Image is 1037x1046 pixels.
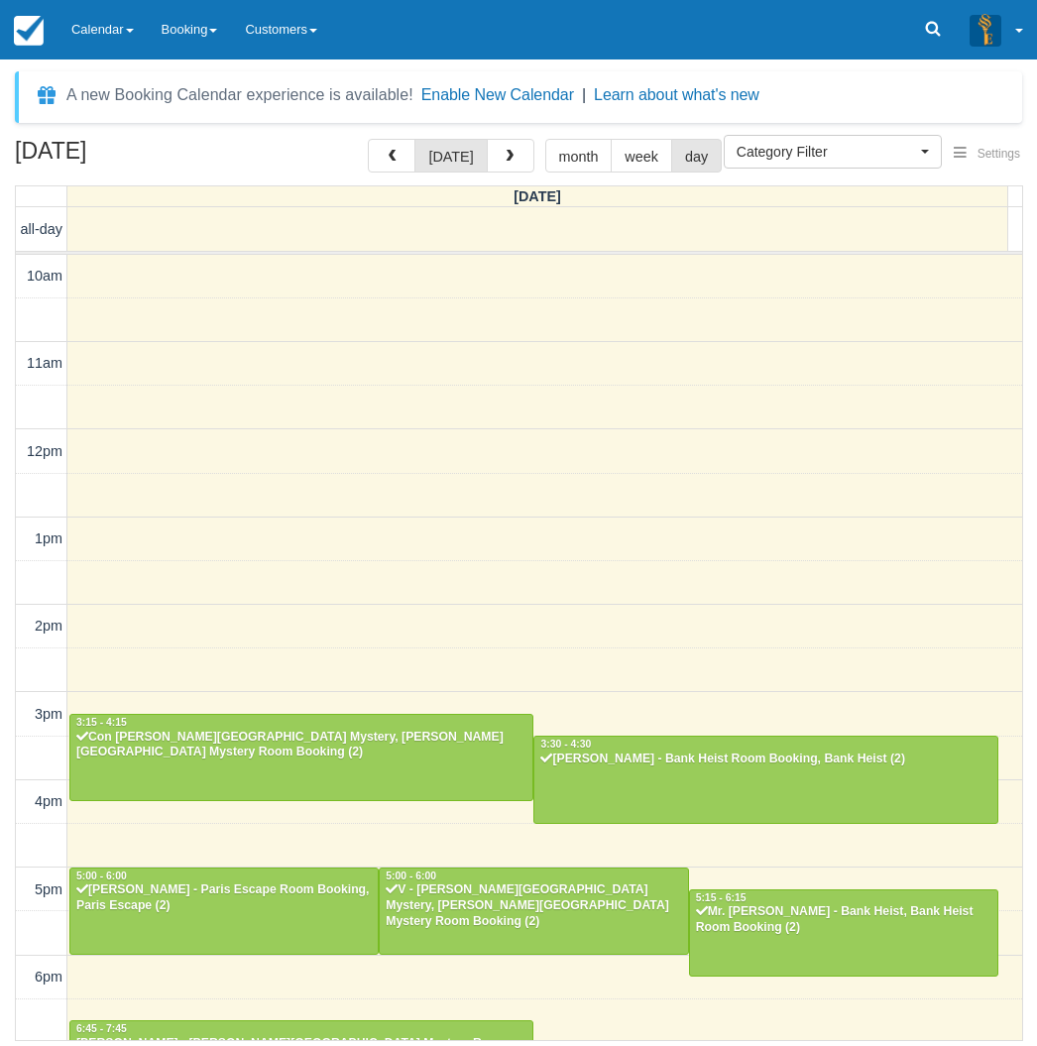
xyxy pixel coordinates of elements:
[696,892,747,903] span: 5:15 - 6:15
[76,717,127,728] span: 3:15 - 4:15
[533,736,997,823] a: 3:30 - 4:30[PERSON_NAME] - Bank Heist Room Booking, Bank Heist (2)
[689,889,998,977] a: 5:15 - 6:15Mr. [PERSON_NAME] - Bank Heist, Bank Heist Room Booking (2)
[386,871,436,881] span: 5:00 - 6:00
[737,142,916,162] span: Category Filter
[724,135,942,169] button: Category Filter
[671,139,722,173] button: day
[69,868,379,955] a: 5:00 - 6:00[PERSON_NAME] - Paris Escape Room Booking, Paris Escape (2)
[379,868,688,955] a: 5:00 - 6:00V - [PERSON_NAME][GEOGRAPHIC_DATA] Mystery, [PERSON_NAME][GEOGRAPHIC_DATA] Mystery Roo...
[21,221,62,237] span: all-day
[514,188,561,204] span: [DATE]
[421,85,574,105] button: Enable New Calendar
[15,139,266,175] h2: [DATE]
[35,969,62,985] span: 6pm
[978,147,1020,161] span: Settings
[540,739,591,750] span: 3:30 - 4:30
[35,706,62,722] span: 3pm
[385,882,682,930] div: V - [PERSON_NAME][GEOGRAPHIC_DATA] Mystery, [PERSON_NAME][GEOGRAPHIC_DATA] Mystery Room Booking (2)
[76,1023,127,1034] span: 6:45 - 7:45
[27,443,62,459] span: 12pm
[611,139,672,173] button: week
[35,618,62,634] span: 2pm
[35,881,62,897] span: 5pm
[76,871,127,881] span: 5:00 - 6:00
[539,752,991,767] div: [PERSON_NAME] - Bank Heist Room Booking, Bank Heist (2)
[695,904,992,936] div: Mr. [PERSON_NAME] - Bank Heist, Bank Heist Room Booking (2)
[75,882,373,914] div: [PERSON_NAME] - Paris Escape Room Booking, Paris Escape (2)
[35,530,62,546] span: 1pm
[582,86,586,103] span: |
[69,714,533,801] a: 3:15 - 4:15Con [PERSON_NAME][GEOGRAPHIC_DATA] Mystery, [PERSON_NAME][GEOGRAPHIC_DATA] Mystery Roo...
[970,14,1001,46] img: A3
[27,355,62,371] span: 11am
[35,793,62,809] span: 4pm
[66,83,413,107] div: A new Booking Calendar experience is available!
[27,268,62,284] span: 10am
[545,139,613,173] button: month
[14,16,44,46] img: checkfront-main-nav-mini-logo.png
[414,139,487,173] button: [DATE]
[942,140,1032,169] button: Settings
[594,86,759,103] a: Learn about what's new
[75,730,527,761] div: Con [PERSON_NAME][GEOGRAPHIC_DATA] Mystery, [PERSON_NAME][GEOGRAPHIC_DATA] Mystery Room Booking (2)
